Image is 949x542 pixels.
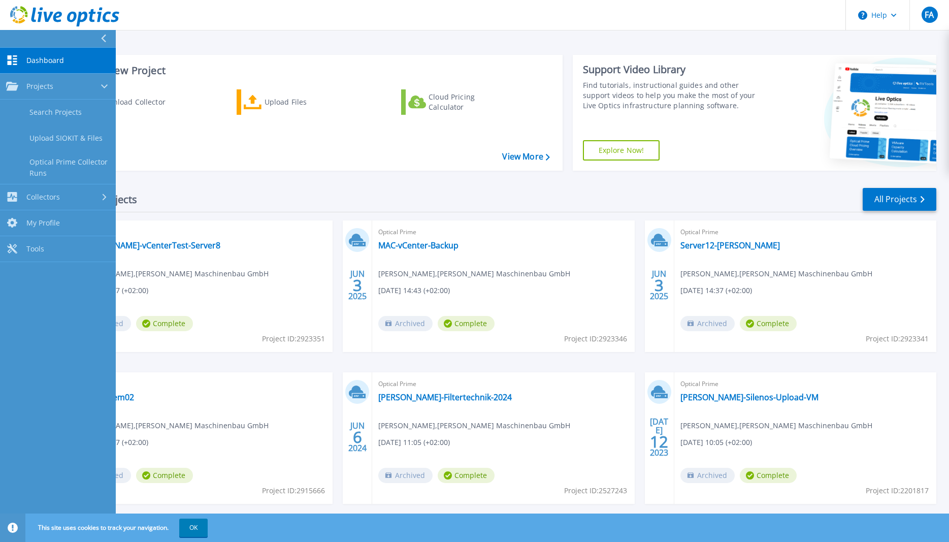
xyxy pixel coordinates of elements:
span: [DATE] 14:43 (+02:00) [378,285,450,296]
span: [PERSON_NAME] , [PERSON_NAME] Maschinenbau GmbH [378,420,570,431]
a: Explore Now! [583,140,660,161]
a: [PERSON_NAME]-Filtertechnik-2024 [378,392,512,402]
span: 6 [353,433,362,441]
span: Optical Prime [680,227,930,238]
span: FA [925,11,934,19]
a: Cloud Pricing Calculator [401,89,514,115]
span: Complete [136,316,193,331]
span: [PERSON_NAME] , [PERSON_NAME] Maschinenbau GmbH [77,268,269,279]
span: Project ID: 2527243 [564,485,627,496]
span: [DATE] 11:05 (+02:00) [378,437,450,448]
span: Optical Prime [378,378,628,390]
a: [PERSON_NAME]-Silenos-Upload-VM [680,392,819,402]
span: Archived [680,468,735,483]
h3: Start a New Project [72,65,549,76]
span: [DATE] 14:37 (+02:00) [680,285,752,296]
div: Find tutorials, instructional guides and other support videos to help you make the most of your L... [583,80,768,111]
div: Upload Files [265,92,346,112]
span: Optical Prime [378,227,628,238]
span: 3 [353,281,362,290]
div: JUN 2025 [649,267,669,304]
span: [DATE] 10:05 (+02:00) [680,437,752,448]
span: Project ID: 2915666 [262,485,325,496]
span: Optical Prime [77,378,326,390]
span: Collectors [26,193,60,202]
button: OK [179,519,208,537]
a: Download Collector [72,89,185,115]
span: Dashboard [26,56,64,65]
span: Optical Prime [77,227,326,238]
span: Complete [438,316,495,331]
span: [PERSON_NAME] , [PERSON_NAME] Maschinenbau GmbH [378,268,570,279]
div: Cloud Pricing Calculator [429,92,510,112]
span: 12 [650,437,668,446]
span: Project ID: 2923341 [866,333,929,344]
div: JUN 2025 [348,267,367,304]
span: [PERSON_NAME] , [PERSON_NAME] Maschinenbau GmbH [680,268,872,279]
a: [PERSON_NAME]-vCenterTest-Server8 [77,240,220,250]
span: Complete [438,468,495,483]
a: View More [502,152,549,162]
span: 3 [655,281,664,290]
div: [DATE] 2023 [649,419,669,456]
a: All Projects [863,188,936,211]
span: Complete [136,468,193,483]
a: Upload Files [237,89,350,115]
div: JUN 2024 [348,419,367,456]
span: Project ID: 2923346 [564,333,627,344]
span: Archived [680,316,735,331]
span: This site uses cookies to track your navigation. [28,519,208,537]
span: Complete [740,468,797,483]
span: Tools [26,244,44,253]
span: Archived [378,468,433,483]
a: MAC-vCenter-Backup [378,240,459,250]
span: Projects [26,82,53,91]
span: My Profile [26,218,60,228]
span: Project ID: 2923351 [262,333,325,344]
span: [PERSON_NAME] , [PERSON_NAME] Maschinenbau GmbH [77,420,269,431]
span: Complete [740,316,797,331]
span: Project ID: 2201817 [866,485,929,496]
div: Download Collector [98,92,179,112]
span: [PERSON_NAME] , [PERSON_NAME] Maschinenbau GmbH [680,420,872,431]
span: Optical Prime [680,378,930,390]
a: Server12-[PERSON_NAME] [680,240,780,250]
span: Archived [378,316,433,331]
div: Support Video Library [583,63,768,76]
